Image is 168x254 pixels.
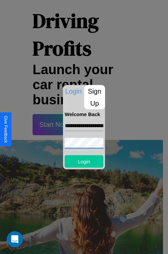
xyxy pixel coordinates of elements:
div: Open Intercom Messenger [7,231,23,247]
div: Give Feedback [3,116,8,143]
h4: Welcome Back [65,111,103,117]
p: Login [63,85,84,97]
p: Sign Up [84,85,105,109]
button: Login [65,155,103,167]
